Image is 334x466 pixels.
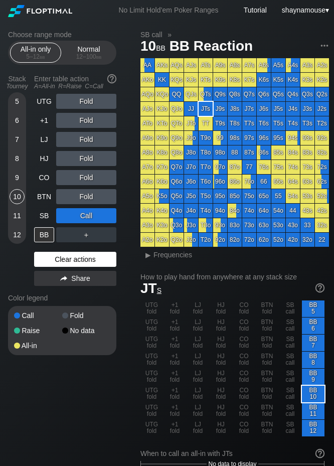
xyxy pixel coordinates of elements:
div: 96s [257,131,271,145]
div: Q2o [170,233,184,247]
div: HJ fold [210,300,232,317]
div: Call [56,208,116,223]
div: BTN fold [256,318,278,334]
div: K7s [242,73,256,87]
div: T6s [257,116,271,130]
div: 92s [315,131,329,145]
div: LJ fold [187,318,209,334]
div: J9s [213,102,227,116]
div: A6s [257,58,271,72]
div: KQs [170,73,184,87]
div: Q9o [170,131,184,145]
div: HJ fold [210,369,232,385]
div: T7s [242,116,256,130]
div: J8o [184,145,198,160]
div: BB 7 [302,335,324,351]
div: LJ fold [187,369,209,385]
div: SB call [279,369,301,385]
div: HJ fold [210,335,232,351]
div: K5o [155,189,169,203]
div: Fold [56,170,116,185]
div: LJ fold [187,386,209,402]
div: Q3s [300,87,314,101]
div: A2s [315,58,329,72]
div: Tourney [4,83,30,90]
div: J4o [184,204,198,218]
div: 95s [271,131,285,145]
div: K6o [155,175,169,189]
div: 99 [213,131,227,145]
span: bb [40,53,45,60]
div: Q5o [170,189,184,203]
div: 82s [315,145,329,160]
div: SB call [279,352,301,368]
div: A5s [271,58,285,72]
div: T3o [199,218,213,232]
div: ＋ [56,227,116,242]
div: T6o [199,175,213,189]
div: 93s [300,131,314,145]
div: Share [34,271,116,286]
div: A3o [140,218,154,232]
div: KK [155,73,169,87]
span: JT [140,280,161,296]
div: QJo [170,102,184,116]
div: 55 [271,189,285,203]
div: LJ [34,132,54,147]
span: BB Reaction [168,39,254,55]
div: All-in [14,342,62,349]
div: Enter table action [34,71,116,94]
div: Fold [56,132,116,147]
div: No Limit Hold’em Poker Ranges [103,6,233,17]
div: AKo [140,73,154,87]
div: Call [14,312,62,319]
div: Fold [56,151,116,166]
div: 22 [315,233,329,247]
div: No data [62,327,110,334]
div: K4o [155,204,169,218]
div: J7o [184,160,198,174]
div: 74o [242,204,256,218]
div: T9o [199,131,213,145]
div: K8s [228,73,242,87]
div: 43o [286,218,300,232]
div: UTG fold [140,318,163,334]
div: 97o [213,160,227,174]
div: QQ [170,87,184,101]
div: 54o [271,204,285,218]
div: 72o [242,233,256,247]
div: A5o [140,189,154,203]
div: When to call an all-in with JTs [140,449,324,457]
div: UTG fold [140,403,163,419]
div: ATo [140,116,154,130]
div: Color legend [8,290,116,306]
div: 42s [315,204,329,218]
div: 10 [10,189,25,204]
div: BB 10 [302,386,324,402]
div: BTN fold [256,420,278,436]
img: Floptimal logo [8,5,72,17]
div: 52o [271,233,285,247]
div: AJs [184,58,198,72]
div: 93o [213,218,227,232]
div: 96o [213,175,227,189]
div: Q7s [242,87,256,101]
div: QJs [184,87,198,101]
div: 73o [242,218,256,232]
div: BTN fold [256,335,278,351]
div: A7s [242,58,256,72]
div: KJo [155,102,169,116]
div: J2s [315,102,329,116]
div: LJ fold [187,300,209,317]
div: 94o [213,204,227,218]
div: K9o [155,131,169,145]
div: BTN fold [256,352,278,368]
div: T8s [228,116,242,130]
div: QTs [199,87,213,101]
img: share.864f2f62.svg [60,276,67,281]
div: KJs [184,73,198,87]
div: 65o [257,189,271,203]
div: 75s [271,160,285,174]
div: 54s [286,189,300,203]
div: J5s [271,102,285,116]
